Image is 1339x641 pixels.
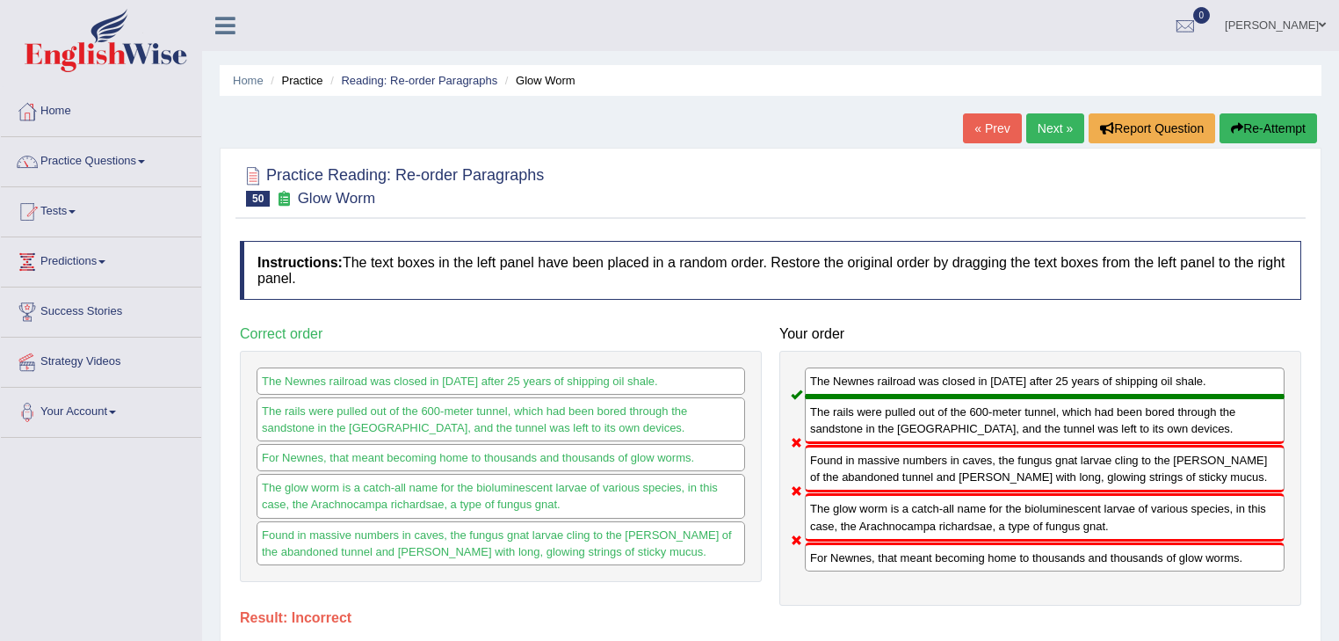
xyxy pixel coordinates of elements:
[240,241,1301,300] h4: The text boxes in the left panel have been placed in a random order. Restore the original order b...
[501,72,575,89] li: Glow Worm
[257,521,745,565] div: Found in massive numbers in caves, the fungus gnat larvae cling to the [PERSON_NAME] of the aband...
[1220,113,1317,143] button: Re-Attempt
[805,445,1285,492] div: Found in massive numbers in caves, the fungus gnat larvae cling to the [PERSON_NAME] of the aband...
[1,288,201,331] a: Success Stories
[240,326,762,342] h4: Correct order
[1,388,201,432] a: Your Account
[246,191,270,207] span: 50
[963,113,1021,143] a: « Prev
[266,72,322,89] li: Practice
[1,237,201,281] a: Predictions
[779,326,1301,342] h4: Your order
[298,190,375,207] small: Glow Worm
[257,368,745,395] div: The Newnes railroad was closed in [DATE] after 25 years of shipping oil shale.
[805,397,1285,444] div: The rails were pulled out of the 600-meter tunnel, which had been bored through the sandstone in ...
[257,444,745,471] div: For Newnes, that meant becoming home to thousands and thousands of glow worms.
[805,493,1285,541] div: The glow worm is a catch-all name for the bioluminescent larvae of various species, in this case,...
[1193,7,1211,24] span: 0
[257,474,745,518] div: The glow worm is a catch-all name for the bioluminescent larvae of various species, in this case,...
[805,368,1285,397] div: The Newnes railroad was closed in [DATE] after 25 years of shipping oil shale.
[1,137,201,181] a: Practice Questions
[341,74,497,87] a: Reading: Re-order Paragraphs
[274,191,293,208] small: Exam occurring question
[257,397,745,441] div: The rails were pulled out of the 600-meter tunnel, which had been bored through the sandstone in ...
[1,187,201,231] a: Tests
[805,543,1285,572] div: For Newnes, that meant becoming home to thousands and thousands of glow worms.
[233,74,264,87] a: Home
[1,338,201,382] a: Strategy Videos
[1,87,201,131] a: Home
[240,610,1301,626] h4: Result:
[240,163,544,207] h2: Practice Reading: Re-order Paragraphs
[1089,113,1215,143] button: Report Question
[257,255,343,270] b: Instructions:
[1026,113,1084,143] a: Next »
